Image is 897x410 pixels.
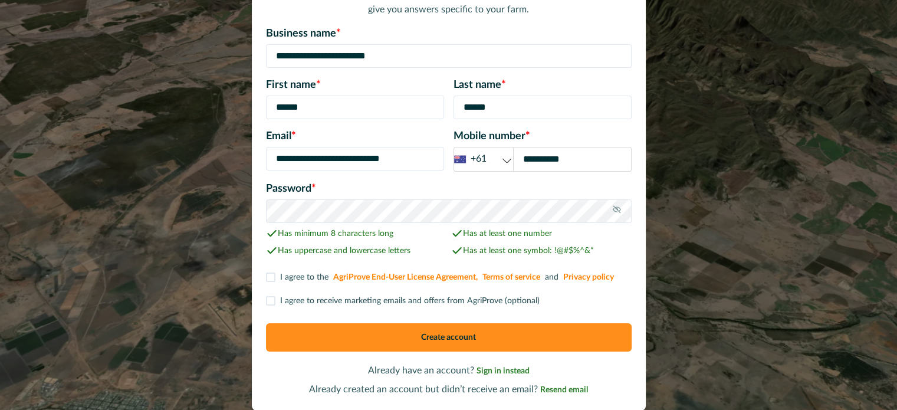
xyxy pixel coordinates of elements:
[266,26,632,42] p: Business name
[280,271,616,284] p: I agree to the and
[563,273,614,281] a: Privacy policy
[266,323,632,352] button: Create account
[266,245,446,257] p: Has uppercase and lowercase letters
[280,295,540,307] p: I agree to receive marketing emails and offers from AgriProve (optional)
[540,386,588,394] span: Resend email
[333,273,478,281] a: AgriProve End-User License Agreement,
[477,366,530,375] a: Sign in instead
[451,228,632,240] p: Has at least one number
[540,385,588,394] a: Resend email
[454,129,632,145] p: Mobile number
[266,228,442,240] p: Has minimum 8 characters long
[266,77,444,93] p: First name
[266,363,632,378] p: Already have an account?
[266,129,444,145] p: Email
[477,367,530,375] span: Sign in instead
[451,245,632,257] p: Has at least one symbol: !@#$%^&*
[482,273,540,281] a: Terms of service
[266,181,632,197] p: Password
[266,382,632,396] p: Already created an account but didn’t receive an email?
[454,77,632,93] p: Last name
